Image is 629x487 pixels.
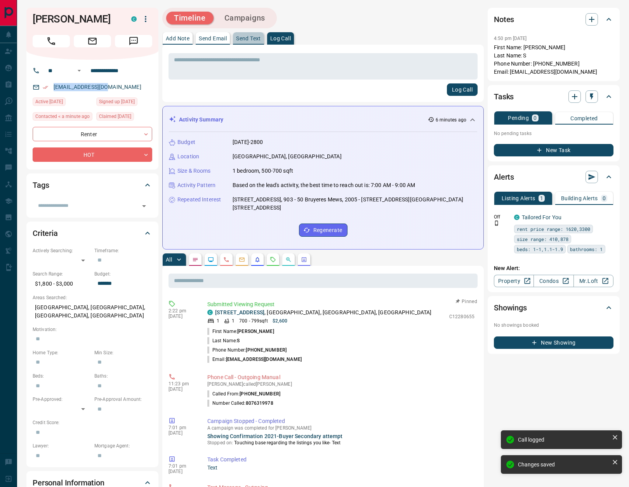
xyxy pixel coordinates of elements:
[169,314,196,319] p: [DATE]
[177,167,211,175] p: Size & Rooms
[169,113,477,127] div: Activity Summary6 minutes ago
[270,36,291,41] p: Log Call
[494,264,613,272] p: New Alert:
[533,115,537,121] p: 0
[447,83,478,96] button: Log Call
[166,257,172,262] p: All
[33,373,90,380] p: Beds:
[236,36,261,41] p: Send Text
[33,13,120,25] h1: [PERSON_NAME]
[514,215,520,220] div: condos.ca
[508,115,529,121] p: Pending
[226,357,302,362] span: [EMAIL_ADDRESS][DOMAIN_NAME]
[246,400,273,406] span: 8076319978
[233,167,293,175] p: 1 bedroom, 500-700 sqft
[177,153,199,161] p: Location
[232,317,235,324] p: 1
[33,247,90,254] p: Actively Searching:
[33,326,152,333] p: Motivation:
[233,138,263,146] p: [DATE]-2800
[517,245,563,253] span: beds: 1-1,1.1-1.9
[43,85,48,90] svg: Email Verified
[207,381,474,387] p: [PERSON_NAME] called [PERSON_NAME]
[207,390,280,397] p: Called From:
[96,112,152,123] div: Tue Dec 04 2018
[570,245,603,253] span: bathrooms: 1
[561,196,598,201] p: Building Alerts
[494,275,534,287] a: Property
[207,356,302,363] p: Email:
[94,247,152,254] p: Timeframe:
[270,256,276,263] svg: Requests
[33,349,90,356] p: Home Type:
[573,275,613,287] a: Mr.Loft
[207,300,474,308] p: Submitted Viewing Request
[237,338,240,343] span: S
[494,10,613,29] div: Notes
[75,66,84,75] button: Open
[522,214,561,220] a: Tailored For You
[301,256,307,263] svg: Agent Actions
[99,113,131,120] span: Claimed [DATE]
[207,464,474,472] p: Text
[169,425,196,430] p: 7:01 pm
[215,309,264,315] a: [STREET_ADDRESS]
[494,302,527,314] h2: Showings
[94,349,152,356] p: Min Size:
[273,317,288,324] p: $2,600
[35,98,63,106] span: Active [DATE]
[169,308,196,314] p: 2:22 pm
[234,440,341,445] span: Touching base regarding the listings you like- Text
[115,35,152,47] span: Message
[33,294,152,301] p: Areas Searched:
[518,437,609,443] div: Call logged
[33,301,152,322] p: [GEOGRAPHIC_DATA], [GEOGRAPHIC_DATA], [GEOGRAPHIC_DATA], [GEOGRAPHIC_DATA]
[169,430,196,436] p: [DATE]
[33,179,49,191] h2: Tags
[33,176,152,194] div: Tags
[33,127,152,141] div: Renter
[199,36,227,41] p: Send Email
[177,138,195,146] p: Budget
[207,328,274,335] p: First Name:
[166,36,189,41] p: Add Note
[494,144,613,156] button: New Task
[177,181,215,189] p: Activity Pattern
[33,277,90,290] p: $1,800 - $3,000
[494,90,514,103] h2: Tasks
[169,386,196,392] p: [DATE]
[207,337,240,344] p: Last Name:
[233,153,342,161] p: [GEOGRAPHIC_DATA], [GEOGRAPHIC_DATA]
[494,322,613,329] p: No showings booked
[299,224,348,237] button: Regenerate
[94,373,152,380] p: Baths:
[139,201,149,211] button: Open
[207,417,474,425] p: Campaign Stopped - Completed
[33,97,92,108] div: Fri Aug 15 2025
[239,256,245,263] svg: Emails
[207,433,342,439] a: Showing Confirmation 2021-Buyer Secondary attempt
[207,400,273,407] p: Number Called:
[74,35,111,47] span: Email
[192,256,198,263] svg: Notes
[131,16,137,22] div: condos.ca
[494,43,613,76] p: First Name: [PERSON_NAME] Last Name: S Phone Number: [PHONE_NUMBER] Email: [EMAIL_ADDRESS][DOMAIN...
[233,196,477,212] p: [STREET_ADDRESS], 903 - 50 Bruyeres Mews, 2005 - [STREET_ADDRESS][GEOGRAPHIC_DATA][STREET_ADDRESS]
[207,456,474,464] p: Task Completed
[35,113,90,120] span: Contacted < a minute ago
[33,227,58,239] h2: Criteria
[215,308,432,317] p: , [GEOGRAPHIC_DATA], [GEOGRAPHIC_DATA], [GEOGRAPHIC_DATA]
[494,13,514,26] h2: Notes
[177,196,221,204] p: Repeated Interest
[217,317,219,324] p: 1
[33,224,152,243] div: Criteria
[540,196,543,201] p: 1
[518,461,609,468] div: Changes saved
[570,116,598,121] p: Completed
[494,128,613,139] p: No pending tasks
[99,98,135,106] span: Signed up [DATE]
[494,36,527,41] p: 4:50 pm [DATE]
[517,225,590,233] span: rent price range: 1620,3300
[494,298,613,317] div: Showings
[207,347,287,354] p: Phone Number:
